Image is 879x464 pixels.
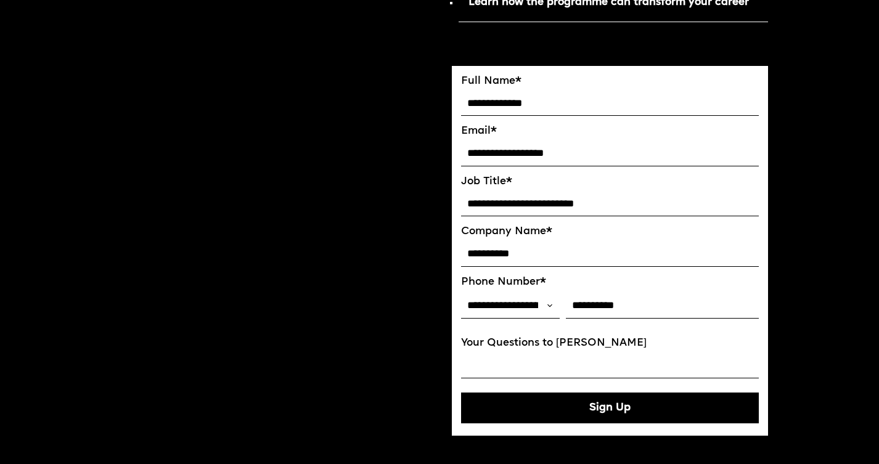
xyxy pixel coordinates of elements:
label: Full Name [461,75,759,88]
label: Job Title [461,176,759,189]
label: Your Questions to [PERSON_NAME] [461,337,759,350]
label: Company Name [461,226,759,238]
label: Phone Number [461,276,759,289]
label: Email [461,125,759,138]
button: Sign Up [461,393,759,423]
